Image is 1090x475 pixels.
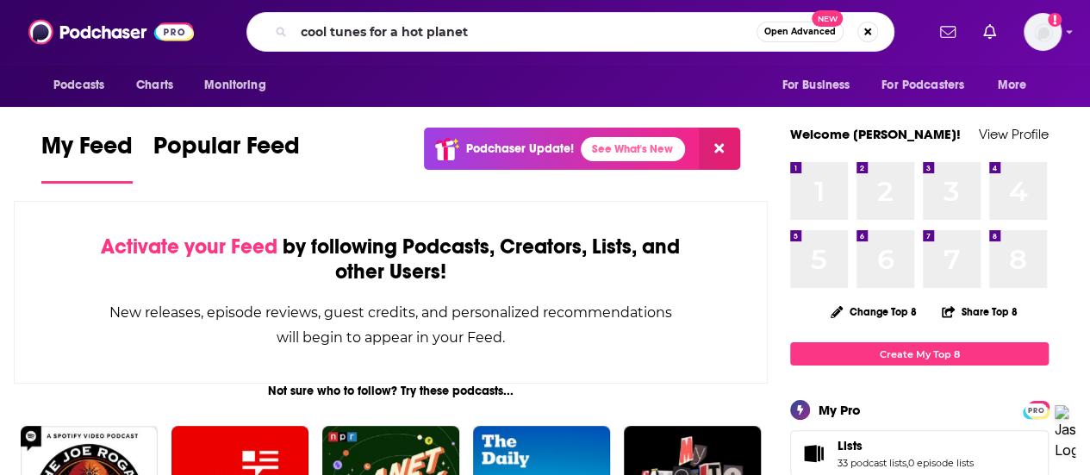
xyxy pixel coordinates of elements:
[870,69,989,102] button: open menu
[986,69,1049,102] button: open menu
[790,126,961,142] a: Welcome [PERSON_NAME]!
[14,384,768,398] div: Not sure who to follow? Try these podcasts...
[769,69,871,102] button: open menu
[838,438,863,453] span: Lists
[192,69,288,102] button: open menu
[976,17,1003,47] a: Show notifications dropdown
[125,69,184,102] a: Charts
[466,141,574,156] p: Podchaser Update!
[764,28,836,36] span: Open Advanced
[998,73,1027,97] span: More
[819,402,861,418] div: My Pro
[838,457,906,469] a: 33 podcast lists
[53,73,104,97] span: Podcasts
[812,10,843,27] span: New
[933,17,962,47] a: Show notifications dropdown
[838,438,974,453] a: Lists
[1024,13,1062,51] img: User Profile
[581,137,685,161] a: See What's New
[906,457,908,469] span: ,
[1024,13,1062,51] button: Show profile menu
[1025,403,1046,416] span: PRO
[979,126,1049,142] a: View Profile
[153,131,300,171] span: Popular Feed
[1024,13,1062,51] span: Logged in as RebRoz5
[294,18,757,46] input: Search podcasts, credits, & more...
[796,441,831,466] a: Lists
[1025,403,1046,416] a: PRO
[101,234,681,284] div: by following Podcasts, Creators, Lists, and other Users!
[881,73,964,97] span: For Podcasters
[153,131,300,184] a: Popular Feed
[941,295,1018,328] button: Share Top 8
[28,16,194,48] img: Podchaser - Follow, Share and Rate Podcasts
[790,342,1049,366] a: Create My Top 8
[101,300,681,350] div: New releases, episode reviews, guest credits, and personalized recommendations will begin to appe...
[908,457,974,469] a: 0 episode lists
[101,234,277,259] span: Activate your Feed
[1048,13,1062,27] svg: Add a profile image
[246,12,894,52] div: Search podcasts, credits, & more...
[820,301,927,322] button: Change Top 8
[782,73,850,97] span: For Business
[41,131,133,184] a: My Feed
[136,73,173,97] span: Charts
[757,22,844,42] button: Open AdvancedNew
[204,73,265,97] span: Monitoring
[41,69,127,102] button: open menu
[41,131,133,171] span: My Feed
